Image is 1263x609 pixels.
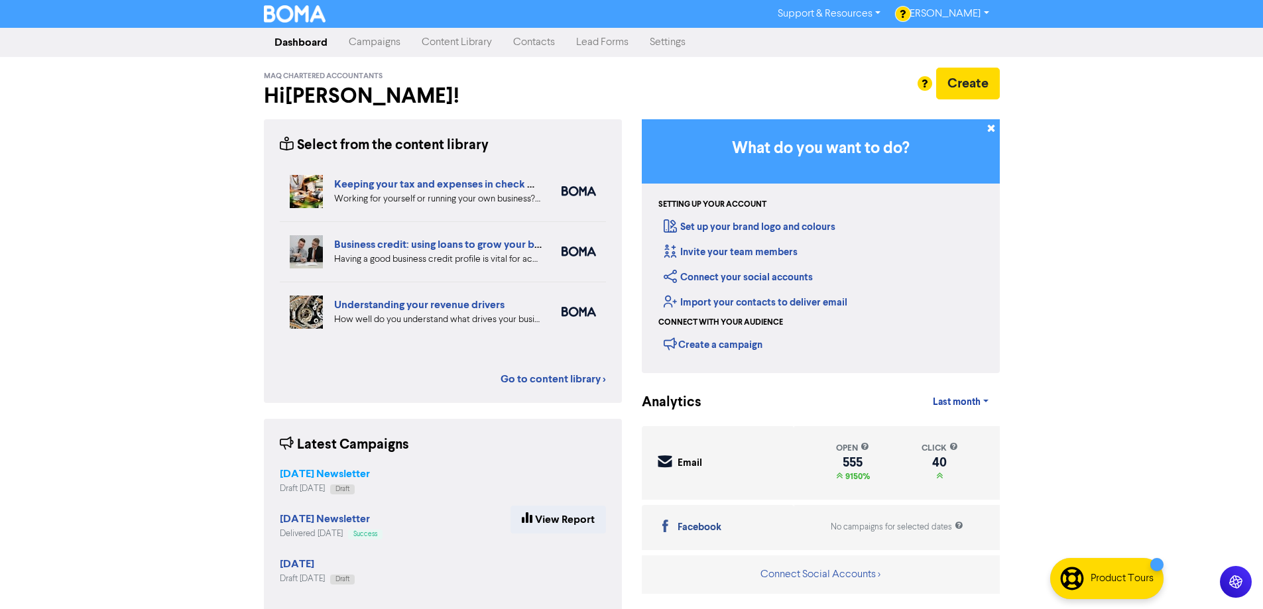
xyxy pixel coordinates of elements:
[335,486,349,492] span: Draft
[334,178,662,191] a: Keeping your tax and expenses in check when you are self-employed
[280,514,370,525] a: [DATE] Newsletter
[503,29,566,56] a: Contacts
[662,139,980,158] h3: What do you want to do?
[280,469,370,480] a: [DATE] Newsletter
[562,307,596,317] img: boma_accounting
[501,371,606,387] a: Go to content library >
[280,482,370,495] div: Draft [DATE]
[338,29,411,56] a: Campaigns
[335,576,349,582] span: Draft
[922,457,958,468] div: 40
[334,313,542,327] div: How well do you understand what drives your business revenue? We can help you review your numbers...
[664,334,762,354] div: Create a campaign
[280,135,489,156] div: Select from the content library
[280,527,383,540] div: Delivered [DATE]
[566,29,639,56] a: Lead Forms
[264,29,338,56] a: Dashboard
[642,119,1000,373] div: Getting Started in BOMA
[678,456,702,471] div: Email
[933,396,981,408] span: Last month
[334,252,542,266] div: Having a good business credit profile is vital for accessing routes to funding. We look at six di...
[664,246,798,258] a: Invite your team members
[511,506,606,533] a: View Report
[891,3,999,25] a: [PERSON_NAME]
[280,467,370,480] strong: [DATE] Newsletter
[767,3,891,25] a: Support & Resources
[642,392,685,413] div: Analytics
[280,573,355,585] div: Draft [DATE]
[353,531,377,537] span: Success
[664,221,835,233] a: Set up your brand logo and colours
[411,29,503,56] a: Content Library
[280,435,409,455] div: Latest Campaigns
[280,559,314,570] a: [DATE]
[836,442,870,455] div: open
[658,199,766,211] div: Setting up your account
[922,442,958,455] div: click
[922,389,999,415] a: Last month
[562,247,596,256] img: boma
[831,521,963,533] div: No campaigns for selected dates
[264,83,622,109] h2: Hi [PERSON_NAME] !
[280,512,370,526] strong: [DATE] Newsletter
[664,296,847,309] a: Import your contacts to deliver email
[639,29,696,56] a: Settings
[664,271,813,284] a: Connect your social accounts
[936,68,1000,99] button: Create
[334,238,569,251] a: Business credit: using loans to grow your business
[836,457,870,468] div: 555
[334,192,542,206] div: Working for yourself or running your own business? Setup robust systems for expenses & tax requir...
[264,5,326,23] img: BOMA Logo
[678,520,721,535] div: Facebook
[843,471,870,482] span: 9150%
[264,72,383,81] span: MAQ Chartered Accountants
[1097,466,1263,609] iframe: Chat Widget
[760,566,881,583] button: Connect Social Accounts >
[280,557,314,571] strong: [DATE]
[658,317,783,329] div: Connect with your audience
[334,298,505,311] a: Understanding your revenue drivers
[562,186,596,196] img: boma_accounting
